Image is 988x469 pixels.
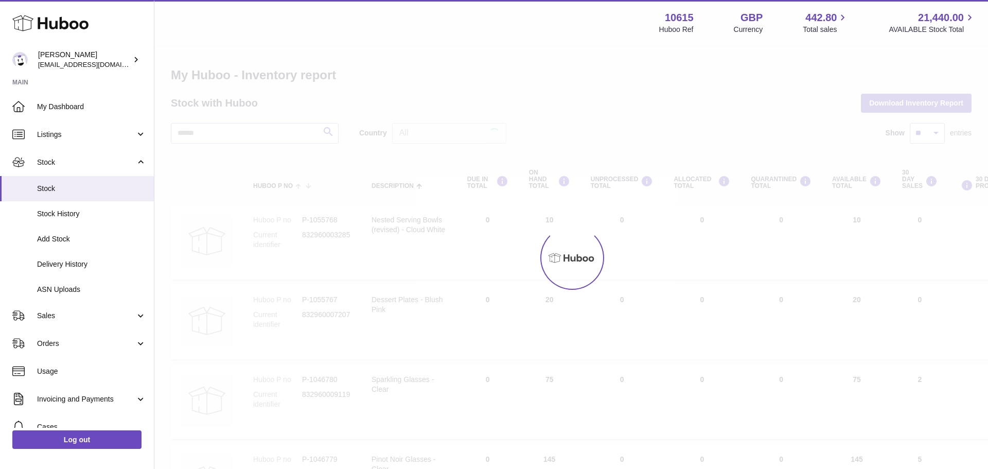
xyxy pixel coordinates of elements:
strong: 10615 [665,11,694,25]
span: Orders [37,339,135,349]
span: Add Stock [37,234,146,244]
span: 442.80 [805,11,837,25]
span: AVAILABLE Stock Total [889,25,976,34]
span: Stock History [37,209,146,219]
a: Log out [12,430,142,449]
span: Delivery History [37,259,146,269]
div: Currency [734,25,763,34]
span: Stock [37,158,135,167]
span: [EMAIL_ADDRESS][DOMAIN_NAME] [38,60,151,68]
span: Usage [37,367,146,376]
span: Stock [37,184,146,194]
span: Sales [37,311,135,321]
span: My Dashboard [37,102,146,112]
strong: GBP [740,11,763,25]
div: [PERSON_NAME] [38,50,131,70]
a: 21,440.00 AVAILABLE Stock Total [889,11,976,34]
span: ASN Uploads [37,285,146,294]
span: Total sales [803,25,849,34]
span: Cases [37,422,146,432]
a: 442.80 Total sales [803,11,849,34]
span: 21,440.00 [918,11,964,25]
div: Huboo Ref [659,25,694,34]
span: Invoicing and Payments [37,394,135,404]
span: Listings [37,130,135,140]
img: internalAdmin-10615@internal.huboo.com [12,52,28,67]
